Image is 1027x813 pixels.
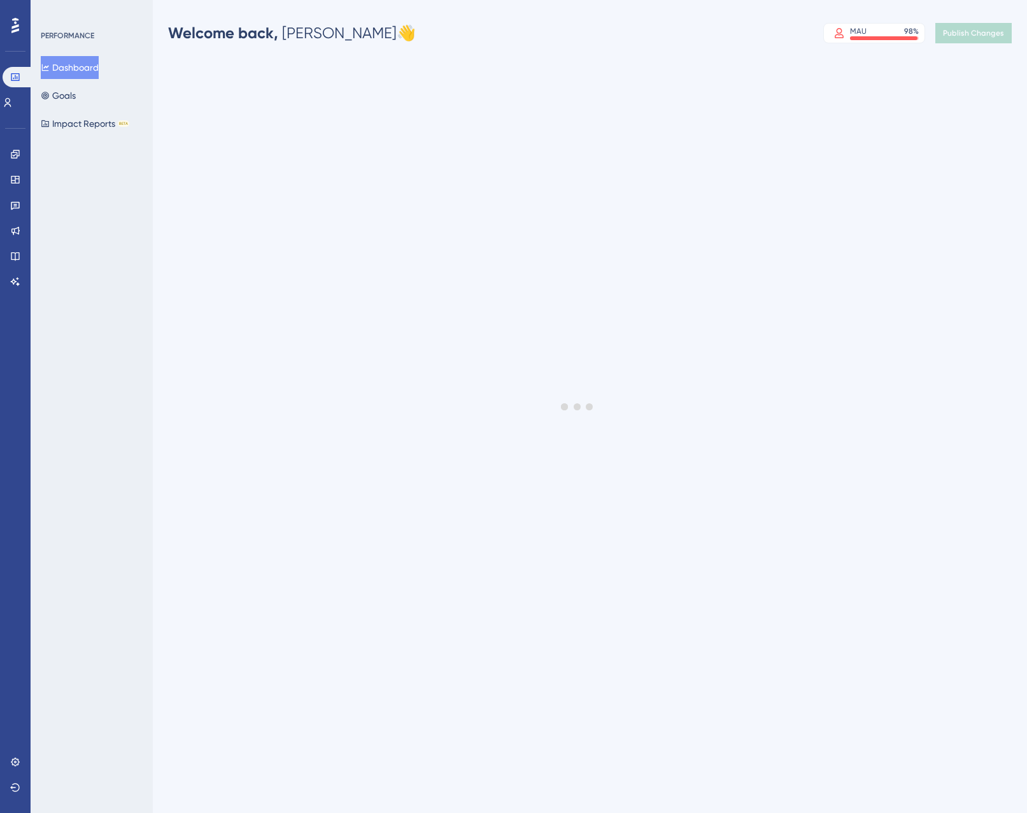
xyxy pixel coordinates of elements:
[168,24,278,42] span: Welcome back,
[41,84,76,107] button: Goals
[168,23,416,43] div: [PERSON_NAME] 👋
[41,31,94,41] div: PERFORMANCE
[935,23,1012,43] button: Publish Changes
[118,120,129,127] div: BETA
[904,26,919,36] div: 98 %
[850,26,867,36] div: MAU
[41,56,99,79] button: Dashboard
[943,28,1004,38] span: Publish Changes
[41,112,129,135] button: Impact ReportsBETA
